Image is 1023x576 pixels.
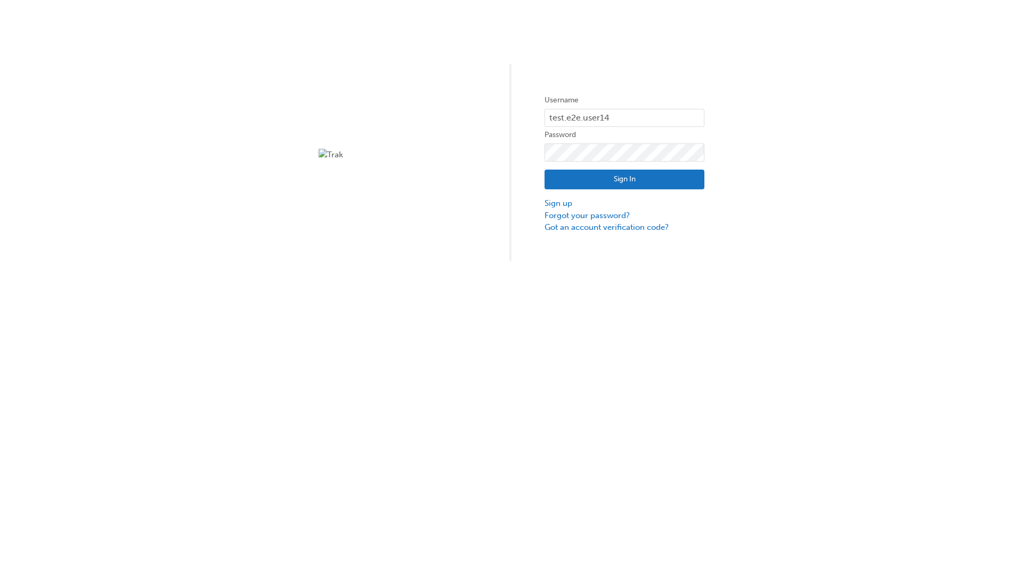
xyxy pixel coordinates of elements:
[545,197,704,210] a: Sign up
[545,109,704,127] input: Username
[545,129,704,141] label: Password
[545,170,704,190] button: Sign In
[545,210,704,222] a: Forgot your password?
[319,149,478,161] img: Trak
[545,221,704,234] a: Got an account verification code?
[545,94,704,107] label: Username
